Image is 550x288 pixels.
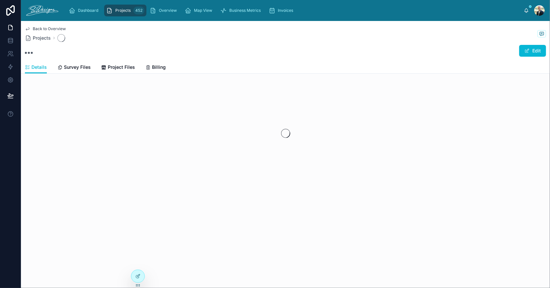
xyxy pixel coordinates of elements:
[278,8,293,13] span: Invoices
[115,8,131,13] span: Projects
[194,8,212,13] span: Map View
[57,61,91,74] a: Survey Files
[218,5,265,16] a: Business Metrics
[148,5,181,16] a: Overview
[152,64,166,70] span: Billing
[145,61,166,74] a: Billing
[159,8,177,13] span: Overview
[33,26,66,31] span: Back to Overview
[64,3,524,18] div: scrollable content
[67,5,103,16] a: Dashboard
[31,64,47,70] span: Details
[26,5,58,16] img: App logo
[267,5,298,16] a: Invoices
[108,64,135,70] span: Project Files
[25,61,47,74] a: Details
[519,45,546,57] button: Edit
[64,64,91,70] span: Survey Files
[25,35,51,41] a: Projects
[229,8,261,13] span: Business Metrics
[78,8,98,13] span: Dashboard
[183,5,217,16] a: Map View
[101,61,135,74] a: Project Files
[25,26,66,31] a: Back to Overview
[133,7,144,14] div: 452
[104,5,146,16] a: Projects452
[33,35,51,41] span: Projects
